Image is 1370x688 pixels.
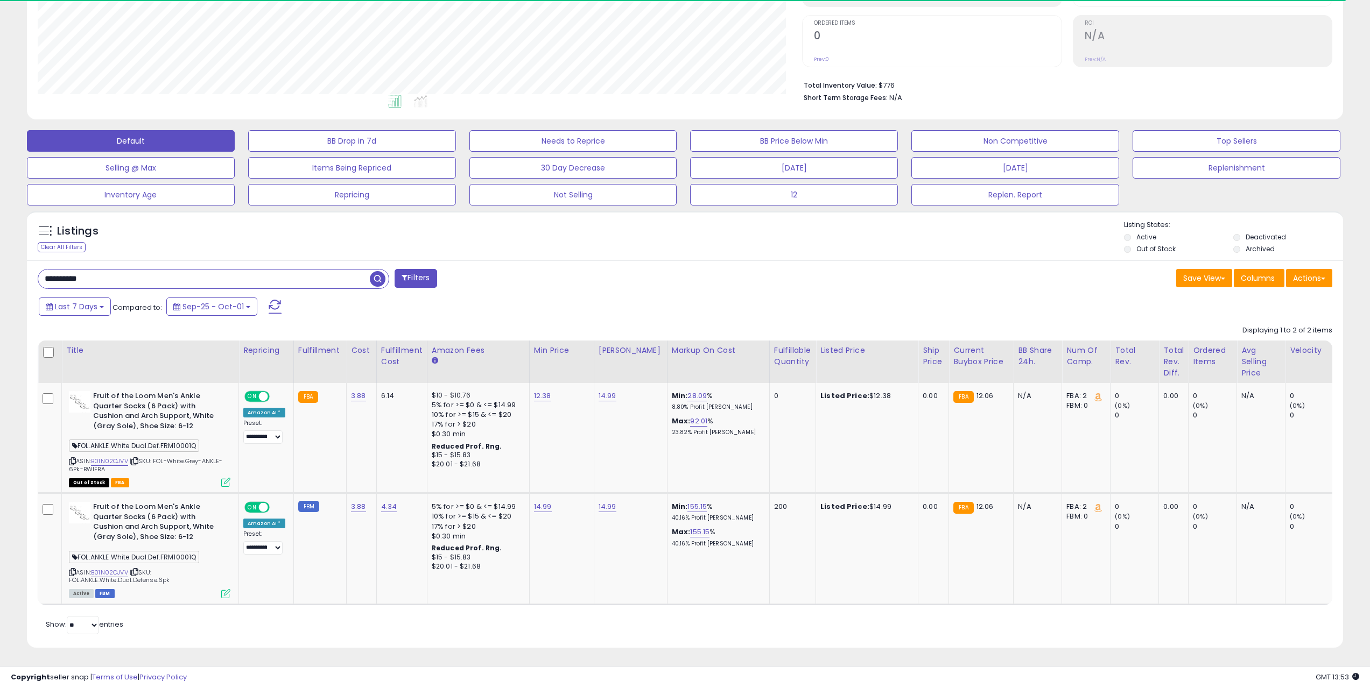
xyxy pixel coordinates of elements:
div: 5% for >= $0 & <= $14.99 [432,502,521,512]
button: BB Drop in 7d [248,130,456,152]
div: Repricing [243,345,289,356]
b: Max: [672,527,691,537]
div: 0 [1193,502,1236,512]
span: Sep-25 - Oct-01 [182,301,244,312]
div: Displaying 1 to 2 of 2 items [1242,325,1332,336]
span: ROI [1085,20,1332,26]
div: Min Price [534,345,589,356]
b: Listed Price: [820,391,869,401]
p: 8.80% Profit [PERSON_NAME] [672,403,761,411]
span: All listings that are currently out of stock and unavailable for purchase on Amazon [69,478,109,487]
b: Reduced Prof. Rng. [432,543,502,552]
button: Inventory Age [27,184,235,205]
div: Amazon AI * [243,519,285,528]
a: Terms of Use [92,672,138,682]
div: BB Share 24h. [1018,345,1057,367]
div: 17% for > $20 [432,420,521,429]
div: $20.01 - $21.68 [432,562,521,571]
span: OFF [268,503,285,512]
a: B01N02OJVV [91,568,128,577]
p: Listing States: [1124,220,1343,230]
div: 0.00 [1163,391,1180,401]
b: Short Term Storage Fees: [804,93,888,102]
div: Clear All Filters [38,242,86,252]
div: 0 [1290,391,1333,401]
div: FBA: 2 [1066,391,1102,401]
b: Max: [672,416,691,426]
b: Min: [672,501,688,512]
div: 5% for >= $0 & <= $14.99 [432,400,521,410]
div: $15 - $15.83 [432,553,521,562]
div: 0 [1193,391,1236,401]
a: 155.15 [690,527,709,537]
p: 40.16% Profit [PERSON_NAME] [672,540,761,548]
a: 14.99 [534,501,552,512]
strong: Copyright [11,672,50,682]
div: 200 [774,502,807,512]
span: ON [245,503,259,512]
a: 28.09 [687,391,707,401]
button: [DATE] [690,157,898,179]
label: Out of Stock [1136,244,1176,253]
small: Prev: N/A [1085,56,1106,62]
a: 3.88 [351,501,366,512]
div: Title [66,345,234,356]
small: FBA [953,391,973,403]
div: $12.38 [820,391,910,401]
span: 12.06 [976,501,994,512]
b: Min: [672,391,688,401]
div: Ordered Items [1193,345,1232,367]
a: 14.99 [599,391,616,401]
span: FBA [111,478,129,487]
div: 10% for >= $15 & <= $20 [432,410,521,420]
div: Fulfillable Quantity [774,345,811,367]
div: N/A [1018,502,1053,512]
div: Velocity [1290,345,1329,356]
div: 0 [1115,522,1158,531]
div: Amazon AI * [243,408,285,417]
label: Archived [1246,244,1275,253]
button: Filters [395,269,437,288]
div: 0 [774,391,807,401]
button: Non Competitive [911,130,1119,152]
div: FBA: 2 [1066,502,1102,512]
span: | SKU: FOL.ANKLE.White.Dual.Defense.6pk [69,568,170,584]
div: N/A [1241,502,1277,512]
b: Fruit of the Loom Men's Ankle Quarter Socks (6 Pack) with Cushion and Arch Support, White (Gray S... [93,391,224,434]
div: Fulfillment [298,345,342,356]
div: Ship Price [923,345,944,367]
div: % [672,527,761,547]
div: FBM: 0 [1066,512,1102,521]
button: Needs to Reprice [469,130,677,152]
div: % [672,416,761,436]
button: Replen. Report [911,184,1119,205]
span: Show: entries [46,619,123,629]
span: | SKU: FOL-White.Grey-ANKLE-6Pk-BWIFBA [69,457,223,473]
div: $15 - $15.83 [432,451,521,460]
div: Current Buybox Price [953,345,1009,367]
div: 0.00 [1163,502,1180,512]
div: 0 [1193,522,1236,531]
a: 14.99 [599,501,616,512]
div: 17% for > $20 [432,522,521,531]
div: 0 [1290,410,1333,420]
div: Total Rev. Diff. [1163,345,1184,379]
button: Items Being Repriced [248,157,456,179]
div: $0.30 min [432,531,521,541]
p: 23.82% Profit [PERSON_NAME] [672,429,761,436]
div: Num of Comp. [1066,345,1106,367]
label: Active [1136,232,1156,242]
div: 0 [1115,502,1158,512]
small: (0%) [1290,401,1305,410]
p: 40.16% Profit [PERSON_NAME] [672,514,761,522]
h2: 0 [814,30,1061,44]
div: 0 [1115,410,1158,420]
a: 155.15 [687,501,707,512]
div: seller snap | | [11,672,187,683]
a: 12.38 [534,391,551,401]
b: Fruit of the Loom Men's Ankle Quarter Socks (6 Pack) with Cushion and Arch Support, White (Gray S... [93,502,224,544]
div: $14.99 [820,502,910,512]
div: % [672,391,761,411]
div: 0 [1290,522,1333,531]
div: 0 [1115,391,1158,401]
